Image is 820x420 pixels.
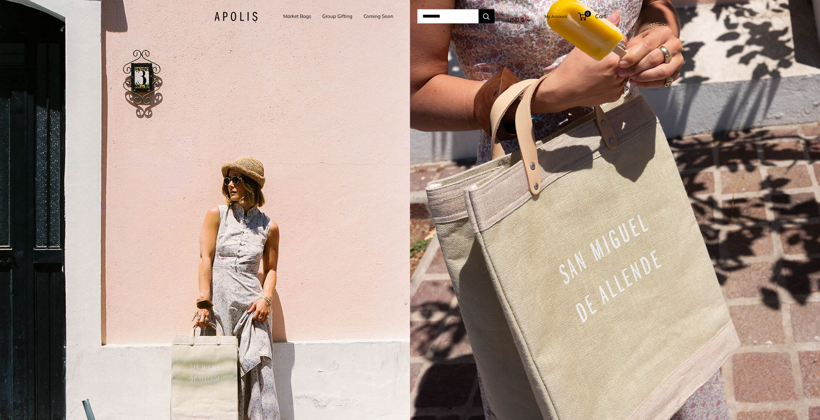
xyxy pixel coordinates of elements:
a: Group Gifting [322,12,352,21]
button: USD $ [507,15,531,25]
a: My Account [545,12,567,20]
input: Search... [417,9,479,23]
span: 0 [584,11,591,17]
a: 0 Cart [578,11,606,21]
span: USD $ [507,16,524,23]
a: Coming Soon [364,12,393,21]
img: Apolis [214,12,258,21]
a: Market Bags [283,12,311,21]
span: Cart [595,13,606,20]
button: Search [479,9,495,23]
span: Currency [507,8,531,17]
